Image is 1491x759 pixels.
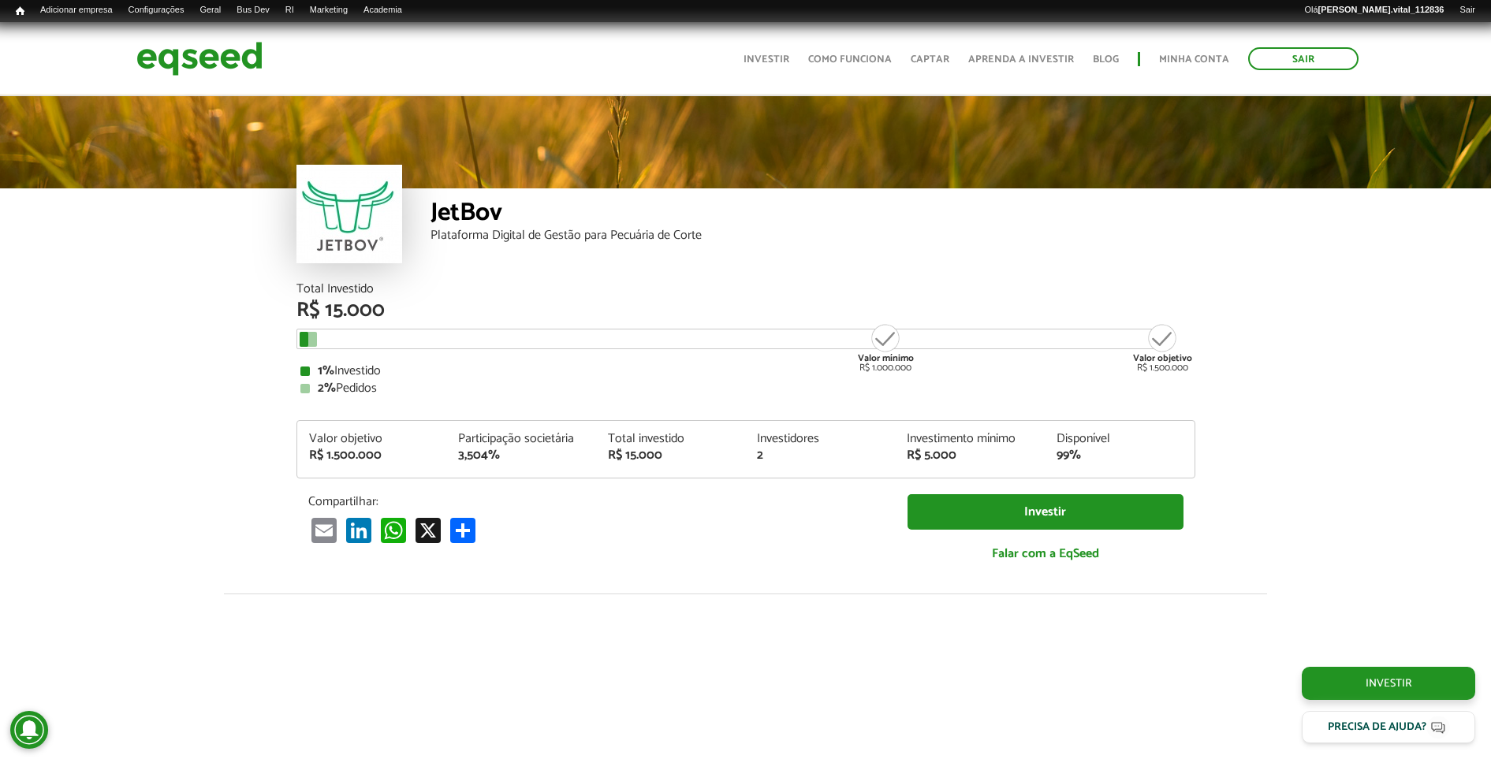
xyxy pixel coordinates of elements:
[278,4,302,17] a: RI
[907,449,1033,462] div: R$ 5.000
[1057,433,1183,445] div: Disponível
[302,4,356,17] a: Marketing
[1296,4,1452,17] a: Olá[PERSON_NAME].vital_112836
[856,322,915,373] div: R$ 1.000.000
[300,382,1191,395] div: Pedidos
[968,54,1074,65] a: Aprenda a investir
[757,433,883,445] div: Investidores
[907,433,1033,445] div: Investimento mínimo
[229,4,278,17] a: Bus Dev
[431,229,1195,242] div: Plataforma Digital de Gestão para Pecuária de Corte
[1302,667,1475,700] a: Investir
[908,538,1183,570] a: Falar com a EqSeed
[300,365,1191,378] div: Investido
[308,517,340,543] a: Email
[32,4,121,17] a: Adicionar empresa
[458,449,584,462] div: 3,504%
[1452,4,1483,17] a: Sair
[908,494,1183,530] a: Investir
[911,54,949,65] a: Captar
[431,200,1195,229] div: JetBov
[308,494,884,509] p: Compartilhar:
[458,433,584,445] div: Participação societária
[447,517,479,543] a: Compartilhar
[378,517,409,543] a: WhatsApp
[318,360,334,381] strong: 1%
[1133,351,1192,366] strong: Valor objetivo
[296,300,1195,321] div: R$ 15.000
[356,4,410,17] a: Academia
[1248,47,1359,70] a: Sair
[1093,54,1119,65] a: Blog
[296,283,1195,296] div: Total Investido
[757,449,883,462] div: 2
[808,54,892,65] a: Como funciona
[412,517,444,543] a: X
[1057,449,1183,462] div: 99%
[608,449,734,462] div: R$ 15.000
[343,517,375,543] a: LinkedIn
[744,54,789,65] a: Investir
[192,4,229,17] a: Geral
[1133,322,1192,373] div: R$ 1.500.000
[16,6,24,17] span: Início
[858,351,914,366] strong: Valor mínimo
[121,4,192,17] a: Configurações
[8,4,32,19] a: Início
[309,449,435,462] div: R$ 1.500.000
[1159,54,1229,65] a: Minha conta
[318,378,336,399] strong: 2%
[309,433,435,445] div: Valor objetivo
[608,433,734,445] div: Total investido
[1318,5,1444,14] strong: [PERSON_NAME].vital_112836
[136,38,263,80] img: EqSeed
